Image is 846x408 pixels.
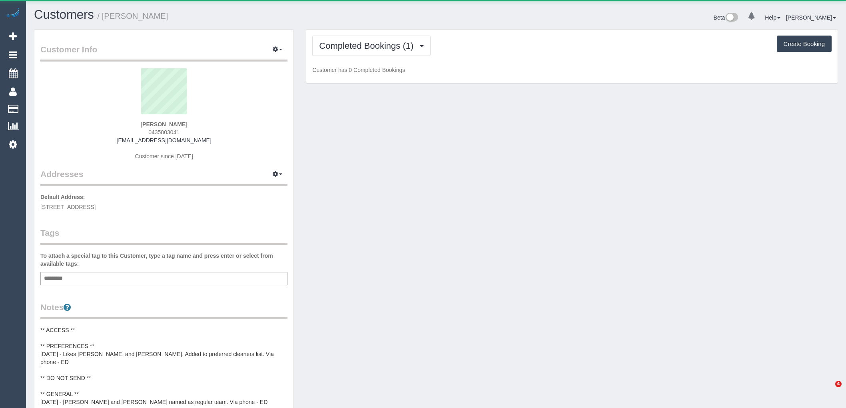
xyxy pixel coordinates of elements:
a: Help [765,14,780,21]
strong: [PERSON_NAME] [140,121,187,127]
span: Customer since [DATE] [135,153,193,159]
span: Completed Bookings (1) [319,41,417,51]
span: 0435803041 [148,129,180,135]
span: 4 [835,381,842,387]
a: Customers [34,8,94,22]
label: To attach a special tag to this Customer, type a tag name and press enter or select from availabl... [40,252,287,268]
legend: Customer Info [40,44,287,62]
p: Customer has 0 Completed Bookings [312,66,832,74]
img: New interface [725,13,738,23]
a: Beta [714,14,738,21]
a: [EMAIL_ADDRESS][DOMAIN_NAME] [117,137,211,143]
iframe: Intercom live chat [819,381,838,400]
small: / [PERSON_NAME] [98,12,168,20]
legend: Notes [40,301,287,319]
button: Completed Bookings (1) [312,36,431,56]
label: Default Address: [40,193,85,201]
button: Create Booking [777,36,832,52]
span: [STREET_ADDRESS] [40,204,96,210]
img: Automaid Logo [5,8,21,19]
a: [PERSON_NAME] [786,14,836,21]
legend: Tags [40,227,287,245]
